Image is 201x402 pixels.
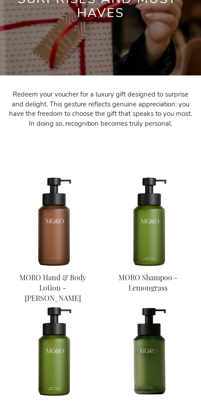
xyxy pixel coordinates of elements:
[7,306,99,397] img: MORO Body Wash - Lemongrass
[7,177,99,268] img: MORO Hand & Body Lotion - Rosemary
[102,391,194,399] a: MORO Hand Wash - Lemongrass
[102,261,194,269] a: MORO Shampoo - Lemongrass
[102,306,194,397] img: MORO Hand Wash - Lemongrass
[19,273,86,303] a: MORO Hand & Body Lotion - [PERSON_NAME]
[7,90,194,128] p: Redeem your voucher for a luxury gift designed to surprise and delight. This gesture reflects gen...
[7,391,99,399] a: MORO Body Wash - Lemongrass
[119,273,178,292] a: MORO Shampoo - Lemongrass
[102,177,194,268] img: MORO Shampoo - Lemongrass
[7,261,99,269] a: MORO Hand & Body Lotion - Rosemary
